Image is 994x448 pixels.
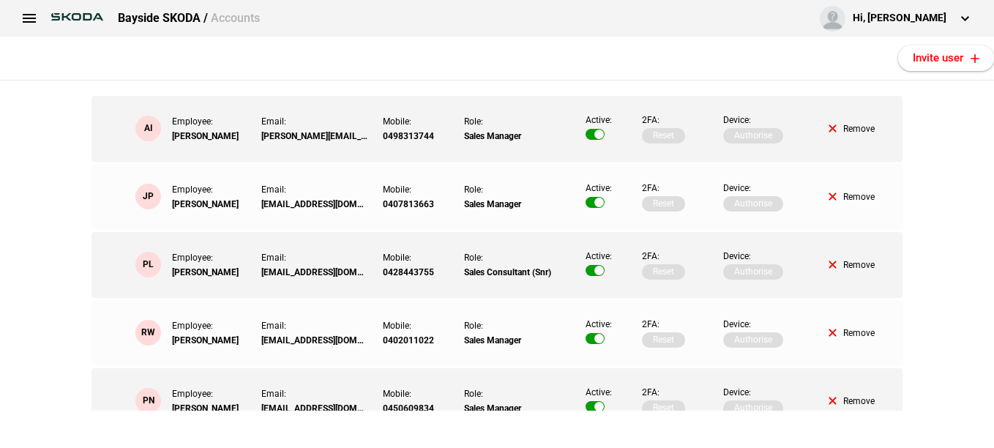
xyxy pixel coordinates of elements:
div: Active: [586,387,612,399]
button: Invite user [898,45,994,71]
div: 2FA: [642,250,659,263]
button: Authorise [723,128,783,143]
button: Authorise [723,264,783,280]
div: Employee: [172,116,247,128]
div: Employee: [172,184,247,196]
div: Device: [723,250,751,263]
button: Reset [642,128,685,143]
div: Sales Manager [464,403,571,415]
button: Authorise [723,196,783,212]
div: [EMAIL_ADDRESS][DOMAIN_NAME] [261,198,368,211]
button: Authorise [723,400,783,416]
div: Mobile: [383,320,411,332]
button: Remove [829,261,875,269]
div: [PERSON_NAME][EMAIL_ADDRESS][DOMAIN_NAME] [261,130,368,143]
button: Authorise [723,332,783,348]
div: 2FA: [642,114,659,127]
div: Role: [464,320,483,332]
div: Active: [586,182,612,195]
div: [PERSON_NAME] [172,130,247,143]
div: Sales Manager [464,130,571,143]
div: Mobile: [383,252,411,264]
div: Mobile: [383,388,411,400]
div: Role: [464,388,483,400]
div: Active: [586,250,612,263]
div: Email: [261,184,286,196]
div: 2FA: [642,182,659,195]
div: [EMAIL_ADDRESS][DOMAIN_NAME] [261,335,368,347]
div: Mobile: [383,116,411,128]
div: Active: [586,114,612,127]
div: Sales Manager [464,198,571,211]
div: Device: [723,114,751,127]
div: 0450609834 [383,403,449,415]
button: Remove [829,329,875,337]
div: 2FA: [642,387,659,399]
div: Email: [261,388,286,400]
div: Role: [464,184,483,196]
div: Email: [261,252,286,264]
div: Employee: [172,252,247,264]
div: Role: [464,116,483,128]
div: [PERSON_NAME] [172,403,247,415]
div: 0402011022 [383,335,449,347]
div: Device: [723,318,751,331]
button: Remove [829,124,875,133]
div: [PERSON_NAME] [172,335,247,347]
div: Mobile: [383,184,411,196]
div: Role: [464,252,483,264]
div: [EMAIL_ADDRESS][DOMAIN_NAME] [261,266,368,279]
div: Email: [261,320,286,332]
button: Reset [642,332,685,348]
div: [PERSON_NAME] [172,198,247,211]
button: Reset [642,400,685,416]
button: Reset [642,196,685,212]
div: Hi, [PERSON_NAME] [853,11,946,26]
div: Sales Manager [464,335,571,347]
div: Email: [261,116,286,128]
div: 2FA: [642,318,659,331]
button: Remove [829,397,875,406]
div: Active: [586,318,612,331]
img: skoda.png [44,6,111,28]
div: 0428443755 [383,266,449,279]
div: Device: [723,387,751,399]
div: 0407813663 [383,198,449,211]
div: Employee: [172,320,247,332]
div: [EMAIL_ADDRESS][DOMAIN_NAME] [261,403,368,415]
div: [PERSON_NAME] [172,266,247,279]
span: Accounts [211,11,260,25]
div: Sales Consultant (Snr) [464,266,571,279]
div: 0498313744 [383,130,449,143]
button: Remove [829,193,875,201]
div: Device: [723,182,751,195]
div: Employee: [172,388,247,400]
button: Reset [642,264,685,280]
div: Bayside SKODA / [118,10,260,26]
